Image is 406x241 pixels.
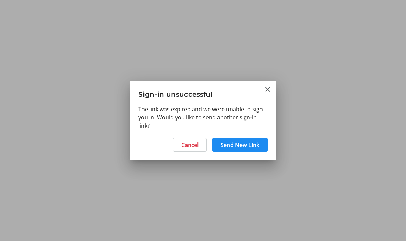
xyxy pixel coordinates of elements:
[130,105,276,134] div: The link was expired and we were unable to sign you in. Would you like to send another sign-in link?
[130,81,276,105] h3: Sign-in unsuccessful
[264,85,272,93] button: Close
[212,138,268,152] button: Send New Link
[221,141,259,149] span: Send New Link
[181,141,199,149] span: Cancel
[173,138,207,152] button: Cancel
